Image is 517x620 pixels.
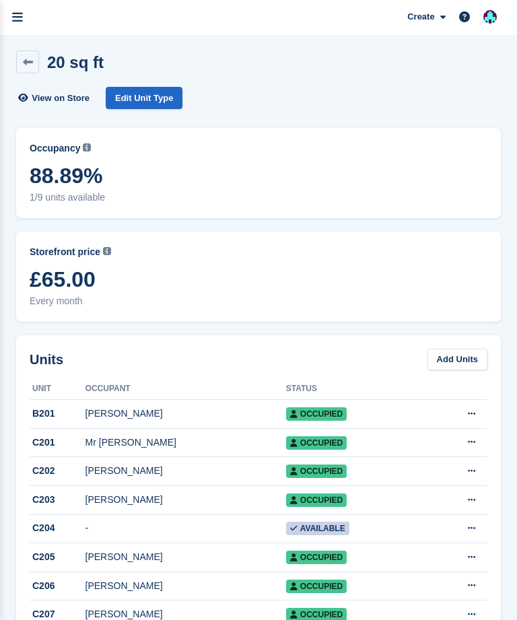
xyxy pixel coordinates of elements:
div: C203 [30,493,85,507]
div: B201 [30,407,85,421]
th: Status [286,378,425,400]
span: 1/9 units available [30,191,487,205]
div: [PERSON_NAME] [85,493,286,507]
span: View on Store [32,92,90,105]
span: Occupied [286,436,347,450]
span: Available [286,522,349,535]
div: C205 [30,550,85,564]
div: Mr [PERSON_NAME] [85,436,286,450]
div: [PERSON_NAME] [85,579,286,593]
a: Edit Unit Type [106,87,182,109]
th: Unit [30,378,85,400]
a: View on Store [16,87,95,109]
div: C201 [30,436,85,450]
a: Add Units [427,349,487,371]
h2: Units [30,349,63,370]
div: [PERSON_NAME] [85,464,286,478]
div: [PERSON_NAME] [85,407,286,421]
span: Occupied [286,464,347,478]
span: £65.00 [30,267,487,291]
span: Occupied [286,407,347,421]
div: [PERSON_NAME] [85,550,286,564]
th: Occupant [85,378,286,400]
div: C202 [30,464,85,478]
td: - [85,514,286,543]
span: Occupancy [30,141,80,156]
span: 88.89% [30,164,487,188]
span: Storefront price [30,245,100,259]
img: icon-info-grey-7440780725fd019a000dd9b08b2336e03edf1995a4989e88bcd33f0948082b44.svg [103,247,111,255]
img: icon-info-grey-7440780725fd019a000dd9b08b2336e03edf1995a4989e88bcd33f0948082b44.svg [83,143,91,151]
span: Every month [30,294,487,308]
div: C204 [30,521,85,535]
span: Create [407,10,434,24]
span: Occupied [286,493,347,507]
h2: 20 sq ft [47,53,104,71]
img: Simon Gardner [483,10,497,24]
span: Occupied [286,580,347,593]
div: C206 [30,579,85,593]
span: Occupied [286,551,347,564]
